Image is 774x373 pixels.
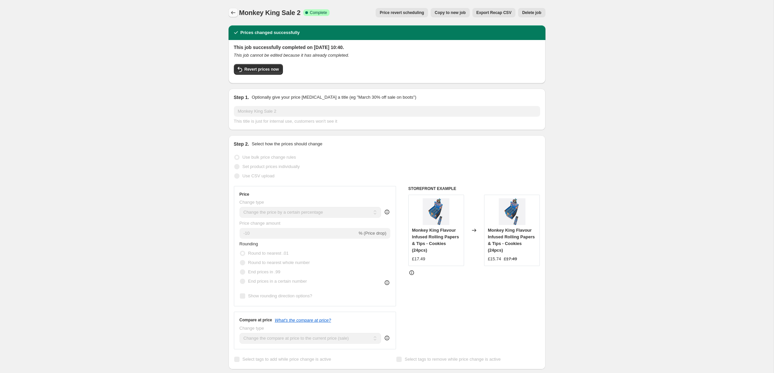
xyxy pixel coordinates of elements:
p: Select how the prices should change [252,141,322,147]
span: Use bulk price change rules [243,155,296,160]
span: Set product prices individually [243,164,300,169]
span: Monkey King Flavour Infused Rolling Papers & Tips - Cookies (24pcs) [488,228,535,253]
div: £17.49 [412,256,425,262]
h3: Compare at price [240,317,272,323]
button: Delete job [518,8,545,17]
span: Use CSV upload [243,173,275,178]
span: This title is just for internal use, customers won't see it [234,119,337,124]
span: End prices in a certain number [248,279,307,284]
span: Rounding [240,241,258,246]
span: Revert prices now [245,67,279,72]
h2: This job successfully completed on [DATE] 10:40. [234,44,540,51]
span: Round to nearest whole number [248,260,310,265]
i: This job cannot be edited because it has already completed. [234,53,349,58]
button: Revert prices now [234,64,283,75]
span: Monkey King Flavour Infused Rolling Papers & Tips - Cookies (24pcs) [412,228,459,253]
input: 30% off holiday sale [234,106,540,117]
img: Cookies_e999d18b-cc01-48df-944b-5e4138baee3b_80x.png [499,198,525,225]
div: help [384,335,390,341]
button: What's the compare at price? [275,318,331,323]
h2: Prices changed successfully [241,29,300,36]
span: Select tags to remove while price change is active [405,357,501,362]
span: Delete job [522,10,541,15]
span: Select tags to add while price change is active [243,357,331,362]
button: Price revert scheduling [376,8,428,17]
button: Export Recap CSV [472,8,515,17]
span: Round to nearest .01 [248,251,289,256]
span: Monkey King Sale 2 [239,9,301,16]
h2: Step 2. [234,141,249,147]
button: Price change jobs [229,8,238,17]
span: Price revert scheduling [380,10,424,15]
div: £15.74 [488,256,501,262]
button: Copy to new job [431,8,470,17]
strike: £17.49 [504,256,517,262]
span: % (Price drop) [359,231,386,236]
div: help [384,209,390,215]
img: Cookies_e999d18b-cc01-48df-944b-5e4138baee3b_80x.png [423,198,449,225]
span: Change type [240,326,264,331]
span: Show rounding direction options? [248,293,312,298]
input: -15 [240,228,357,239]
span: Change type [240,200,264,205]
p: Optionally give your price [MEDICAL_DATA] a title (eg "March 30% off sale on boots") [252,94,416,101]
h6: STOREFRONT EXAMPLE [408,186,540,191]
h3: Price [240,192,249,197]
h2: Step 1. [234,94,249,101]
span: Complete [310,10,327,15]
span: End prices in .99 [248,269,281,274]
span: Price change amount [240,221,281,226]
span: Copy to new job [435,10,466,15]
span: Export Recap CSV [476,10,511,15]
